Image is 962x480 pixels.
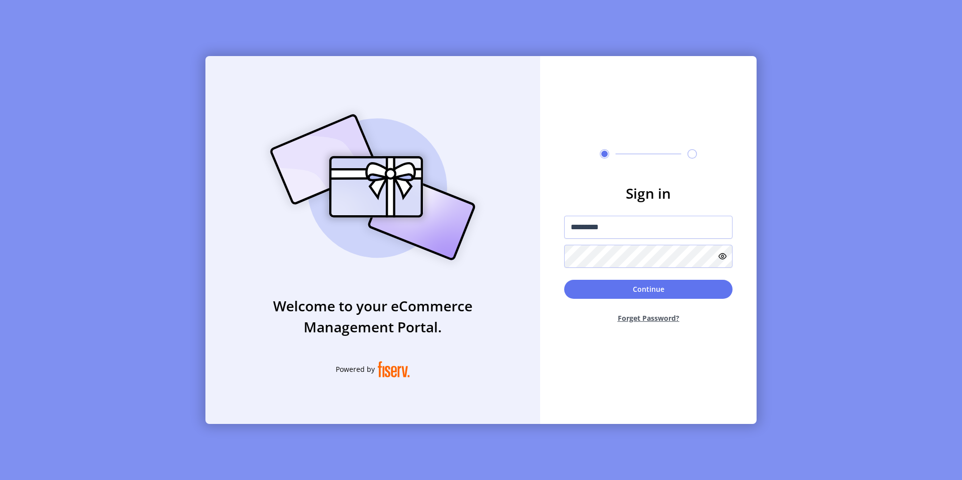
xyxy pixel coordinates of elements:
h3: Sign in [564,183,733,204]
img: card_Illustration.svg [255,103,491,271]
button: Forget Password? [564,305,733,331]
button: Continue [564,280,733,299]
span: Powered by [336,364,375,374]
h3: Welcome to your eCommerce Management Portal. [205,295,540,337]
